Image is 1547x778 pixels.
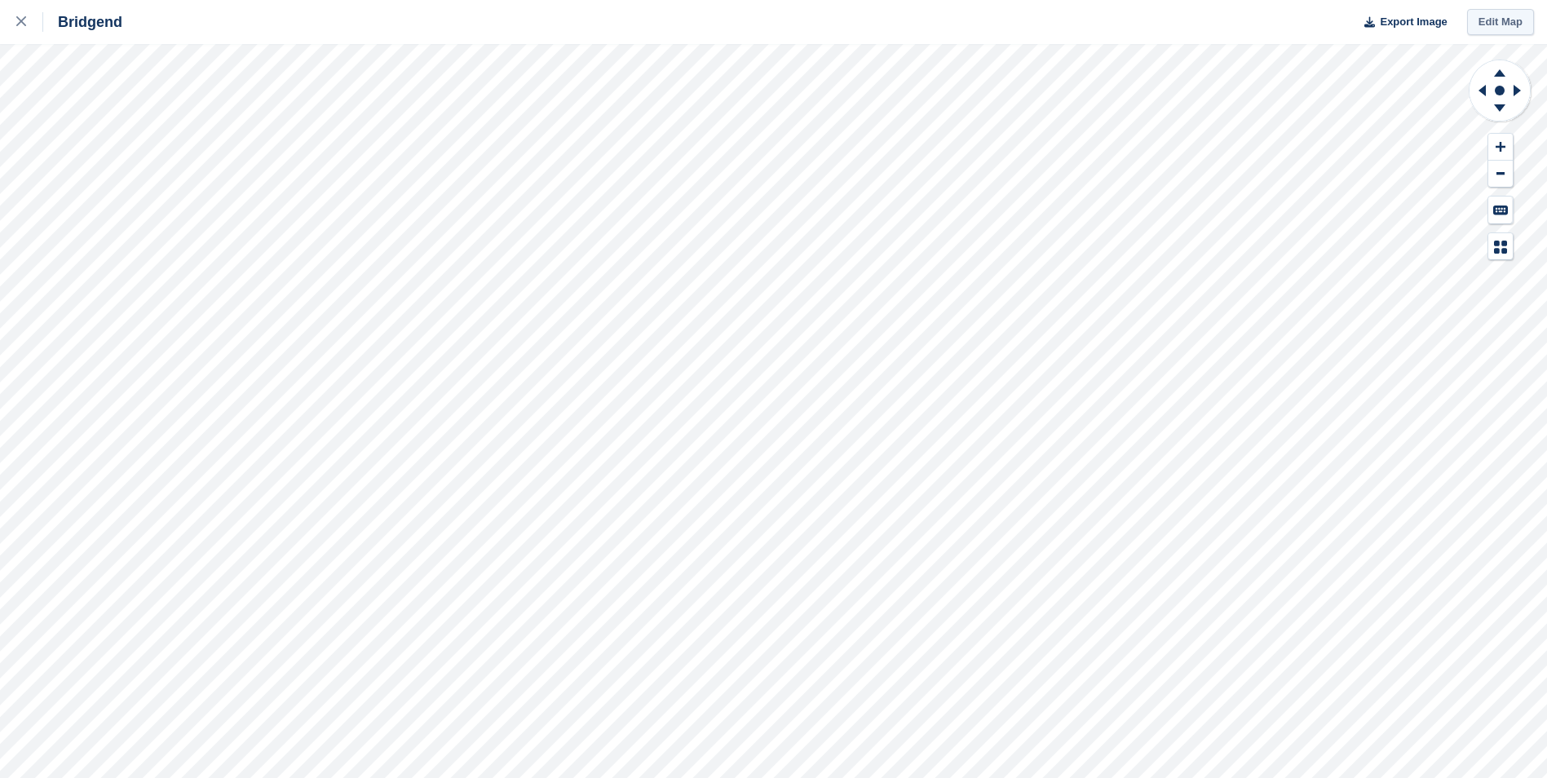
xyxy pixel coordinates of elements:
div: Bridgend [43,12,122,32]
button: Keyboard Shortcuts [1488,197,1513,223]
a: Edit Map [1467,9,1534,36]
button: Zoom Out [1488,161,1513,188]
span: Export Image [1380,14,1447,30]
button: Export Image [1355,9,1448,36]
button: Map Legend [1488,233,1513,260]
button: Zoom In [1488,134,1513,161]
